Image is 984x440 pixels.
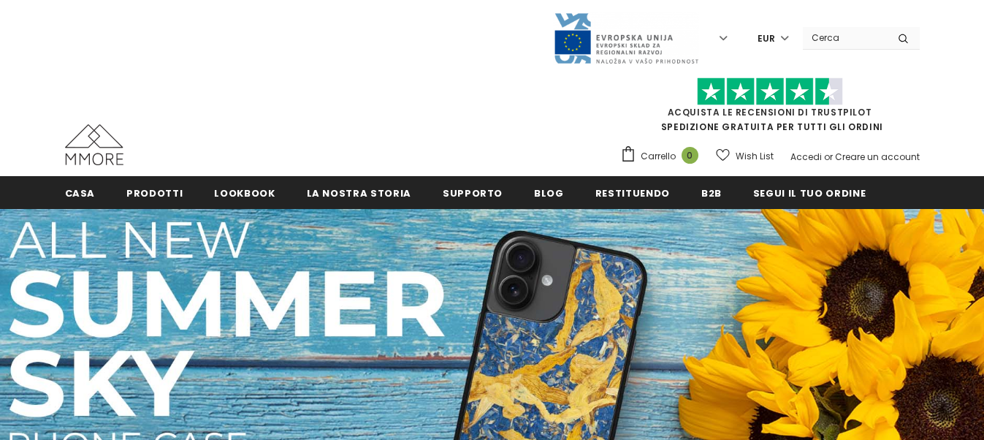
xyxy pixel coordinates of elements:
span: or [824,151,833,163]
a: supporto [443,176,503,209]
a: Accedi [790,151,822,163]
span: SPEDIZIONE GRATUITA PER TUTTI GLI ORDINI [620,84,920,133]
span: B2B [701,186,722,200]
a: La nostra storia [307,176,411,209]
a: Javni Razpis [553,31,699,44]
img: Fidati di Pilot Stars [697,77,843,106]
a: Casa [65,176,96,209]
a: Prodotti [126,176,183,209]
span: La nostra storia [307,186,411,200]
span: EUR [758,31,775,46]
span: Lookbook [214,186,275,200]
span: Prodotti [126,186,183,200]
a: Wish List [716,143,774,169]
span: supporto [443,186,503,200]
a: Lookbook [214,176,275,209]
span: Restituendo [595,186,670,200]
a: Creare un account [835,151,920,163]
a: B2B [701,176,722,209]
span: Carrello [641,149,676,164]
a: Acquista le recensioni di TrustPilot [668,106,872,118]
a: Carrello 0 [620,145,706,167]
span: 0 [682,147,698,164]
span: Casa [65,186,96,200]
img: Casi MMORE [65,124,123,165]
a: Segui il tuo ordine [753,176,866,209]
a: Blog [534,176,564,209]
img: Javni Razpis [553,12,699,65]
a: Restituendo [595,176,670,209]
span: Segui il tuo ordine [753,186,866,200]
input: Search Site [803,27,887,48]
span: Wish List [736,149,774,164]
span: Blog [534,186,564,200]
